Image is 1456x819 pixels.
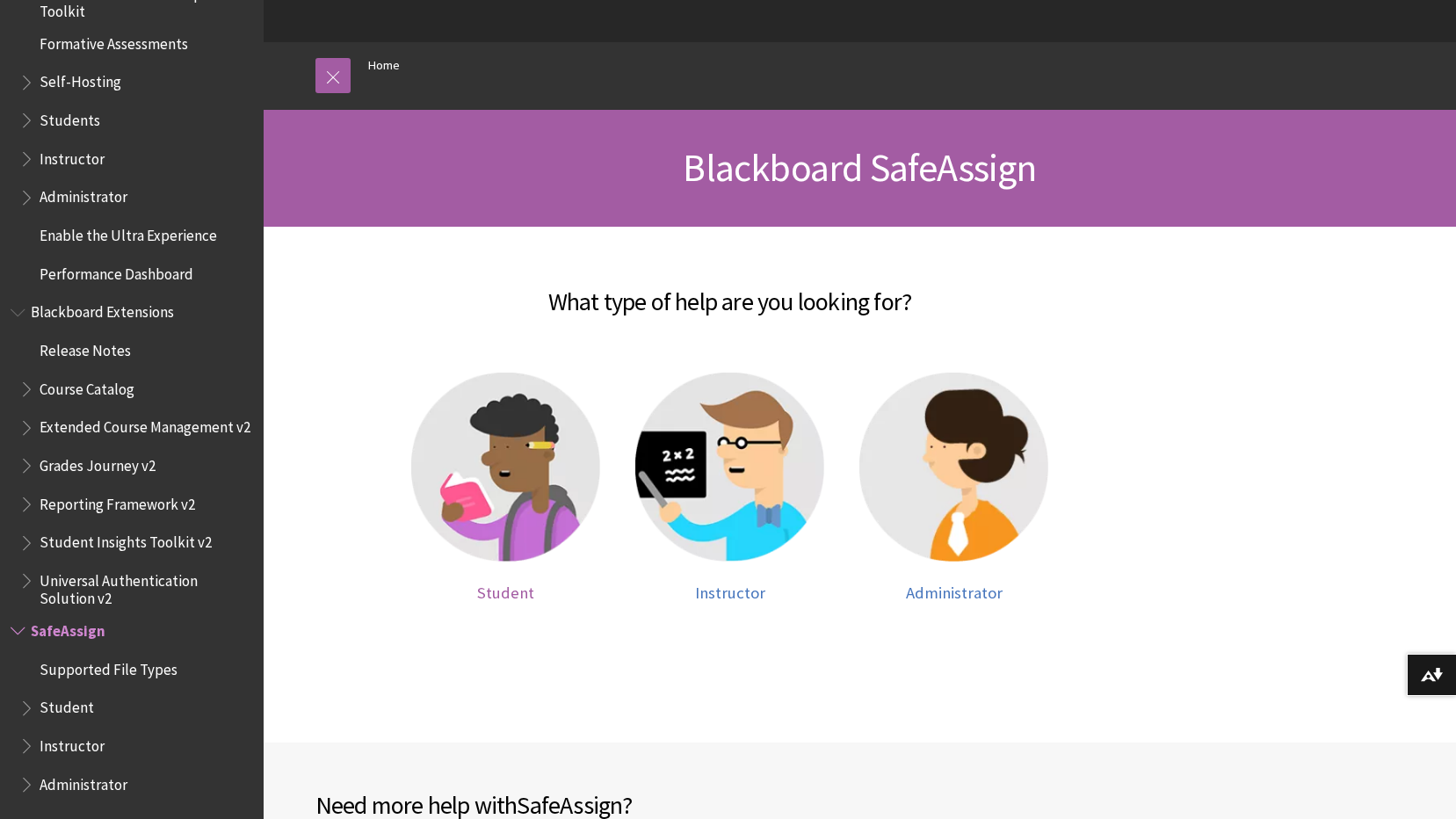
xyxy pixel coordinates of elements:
[40,29,188,53] span: Formative Assessments
[40,693,94,717] span: Student
[31,298,174,322] span: Blackboard Extensions
[40,566,251,607] span: Universal Authentication Solution v2
[40,413,250,437] span: Extended Course Management v2
[40,770,127,794] span: Administrator
[40,183,127,207] span: Administrator
[859,373,1048,562] img: Administrator help
[40,489,195,513] span: Reporting Framework v2
[368,54,400,76] a: Home
[31,616,105,640] span: SafeAssign
[683,143,1036,192] span: Blackboard SafeAssign
[40,144,105,168] span: Instructor
[411,373,600,562] img: Student help
[40,68,121,91] span: Self-Hosting
[281,262,1178,320] h2: What type of help are you looking for?
[40,451,156,475] span: Grades Journey v2
[11,298,253,608] nav: Book outline for Blackboard Extensions
[906,583,1003,603] span: Administrator
[695,583,765,603] span: Instructor
[477,583,534,603] span: Student
[635,373,824,602] a: Instructor help Instructor
[40,731,105,755] span: Instructor
[40,655,177,678] span: Supported File Types
[40,105,100,129] span: Students
[635,373,824,562] img: Instructor help
[40,221,217,244] span: Enable the Ultra Experience
[11,616,253,799] nav: Book outline for Blackboard SafeAssign
[411,373,600,602] a: Student help Student
[40,259,193,283] span: Performance Dashboard
[40,528,212,552] span: Student Insights Toolkit v2
[859,373,1048,602] a: Administrator help Administrator
[40,374,134,398] span: Course Catalog
[40,336,131,359] span: Release Notes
